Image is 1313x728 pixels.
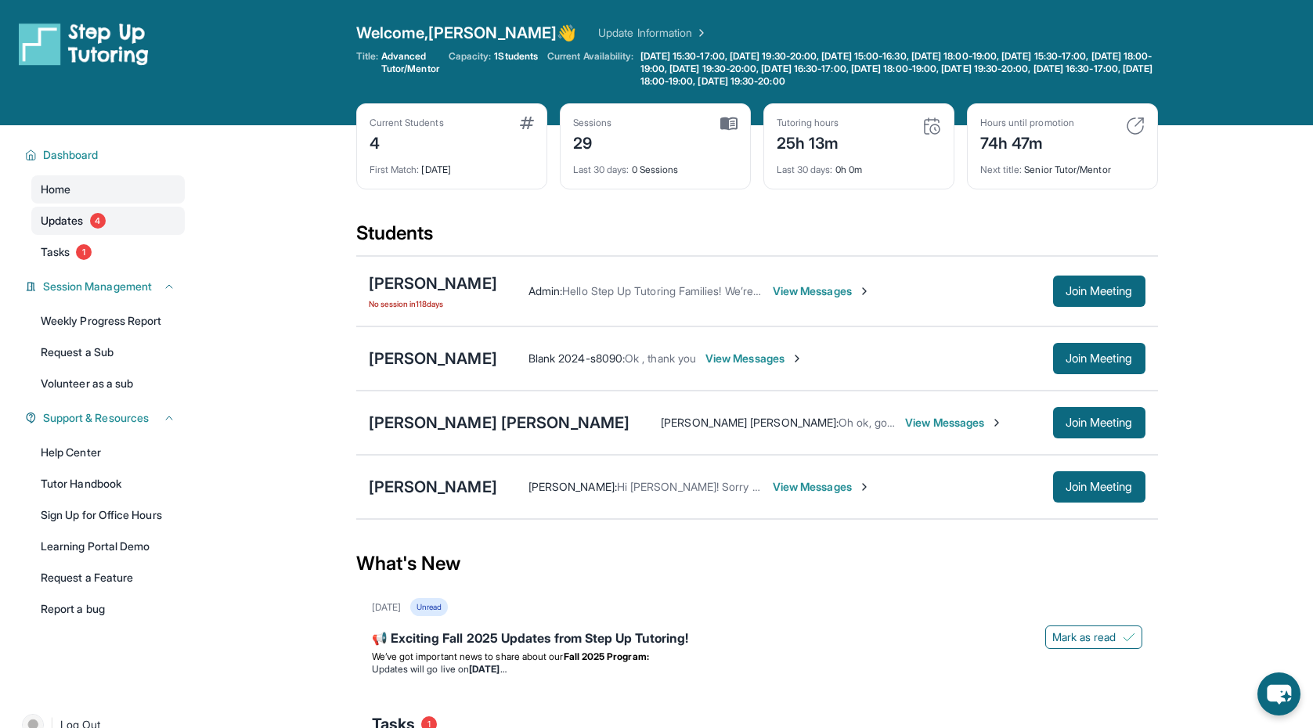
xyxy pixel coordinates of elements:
a: Help Center [31,438,185,467]
a: Tasks1 [31,238,185,266]
span: View Messages [905,415,1003,431]
span: Admin : [528,284,562,297]
div: 74h 47m [980,129,1074,154]
div: Tutoring hours [777,117,839,129]
div: 0 Sessions [573,154,738,176]
div: [PERSON_NAME] [369,272,497,294]
a: Weekly Progress Report [31,307,185,335]
span: Oh ok, got it. The times won't for her. Thank you for reaching out [839,416,1160,429]
strong: [DATE] [469,663,506,675]
button: Session Management [37,279,175,294]
span: Session Management [43,279,152,294]
div: Current Students [370,117,444,129]
button: Join Meeting [1053,407,1145,438]
a: [DATE] 15:30-17:00, [DATE] 19:30-20:00, [DATE] 15:00-16:30, [DATE] 18:00-19:00, [DATE] 15:30-17:0... [637,50,1158,88]
span: 1 [76,244,92,260]
div: Unread [410,598,448,616]
span: Join Meeting [1066,418,1133,427]
span: Mark as read [1052,629,1116,645]
li: Updates will go live on [372,663,1142,676]
div: 29 [573,129,612,154]
div: Sessions [573,117,612,129]
div: Students [356,221,1158,255]
a: Tutor Handbook [31,470,185,498]
button: Dashboard [37,147,175,163]
button: Support & Resources [37,410,175,426]
img: Mark as read [1123,631,1135,643]
a: Sign Up for Office Hours [31,501,185,529]
div: 25h 13m [777,129,839,154]
div: [PERSON_NAME] [PERSON_NAME] [369,412,630,434]
span: Dashboard [43,147,99,163]
div: 0h 0m [777,154,941,176]
a: Updates4 [31,207,185,235]
span: Ok , thank you [625,351,696,365]
span: Last 30 days : [573,164,629,175]
span: 4 [90,213,106,229]
span: 1 Students [494,50,538,63]
span: Join Meeting [1066,287,1133,296]
a: Report a bug [31,595,185,623]
div: Hours until promotion [980,117,1074,129]
div: [DATE] [372,601,401,614]
span: View Messages [773,479,871,495]
img: card [1126,117,1145,135]
strong: Fall 2025 Program: [564,651,649,662]
span: Updates [41,213,84,229]
img: card [520,117,534,129]
a: Request a Feature [31,564,185,592]
div: Senior Tutor/Mentor [980,154,1145,176]
a: Update Information [598,25,708,41]
button: Join Meeting [1053,471,1145,503]
span: We’ve got important news to share about our [372,651,564,662]
a: Home [31,175,185,204]
button: chat-button [1257,672,1300,715]
span: Title: [356,50,378,75]
div: 📢 Exciting Fall 2025 Updates from Step Up Tutoring! [372,629,1142,651]
span: View Messages [773,283,871,299]
img: card [922,117,941,135]
button: Join Meeting [1053,343,1145,374]
span: Welcome, [PERSON_NAME] 👋 [356,22,577,44]
img: Chevron-Right [858,285,871,297]
div: [PERSON_NAME] [369,476,497,498]
img: card [720,117,738,131]
span: First Match : [370,164,420,175]
span: No session in 118 days [369,297,497,310]
div: 4 [370,129,444,154]
span: Capacity: [449,50,492,63]
span: Join Meeting [1066,354,1133,363]
img: Chevron Right [692,25,708,41]
span: Blank 2024-s8090 : [528,351,625,365]
a: Request a Sub [31,338,185,366]
span: [DATE] 15:30-17:00, [DATE] 19:30-20:00, [DATE] 15:00-16:30, [DATE] 18:00-19:00, [DATE] 15:30-17:0... [640,50,1155,88]
a: Learning Portal Demo [31,532,185,560]
span: Last 30 days : [777,164,833,175]
span: Join Meeting [1066,482,1133,492]
button: Join Meeting [1053,276,1145,307]
img: Chevron-Right [990,416,1003,429]
img: logo [19,22,149,66]
div: [PERSON_NAME] [369,348,497,369]
div: What's New [356,529,1158,598]
span: Tasks [41,244,70,260]
span: Current Availability: [547,50,633,88]
a: Volunteer as a sub [31,369,185,398]
div: [DATE] [370,154,534,176]
span: Next title : [980,164,1023,175]
button: Mark as read [1045,625,1142,649]
span: View Messages [705,351,803,366]
span: [PERSON_NAME] : [528,480,617,493]
span: Advanced Tutor/Mentor [381,50,439,75]
span: Support & Resources [43,410,149,426]
img: Chevron-Right [791,352,803,365]
span: [PERSON_NAME] [PERSON_NAME] : [661,416,839,429]
span: Home [41,182,70,197]
img: Chevron-Right [858,481,871,493]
